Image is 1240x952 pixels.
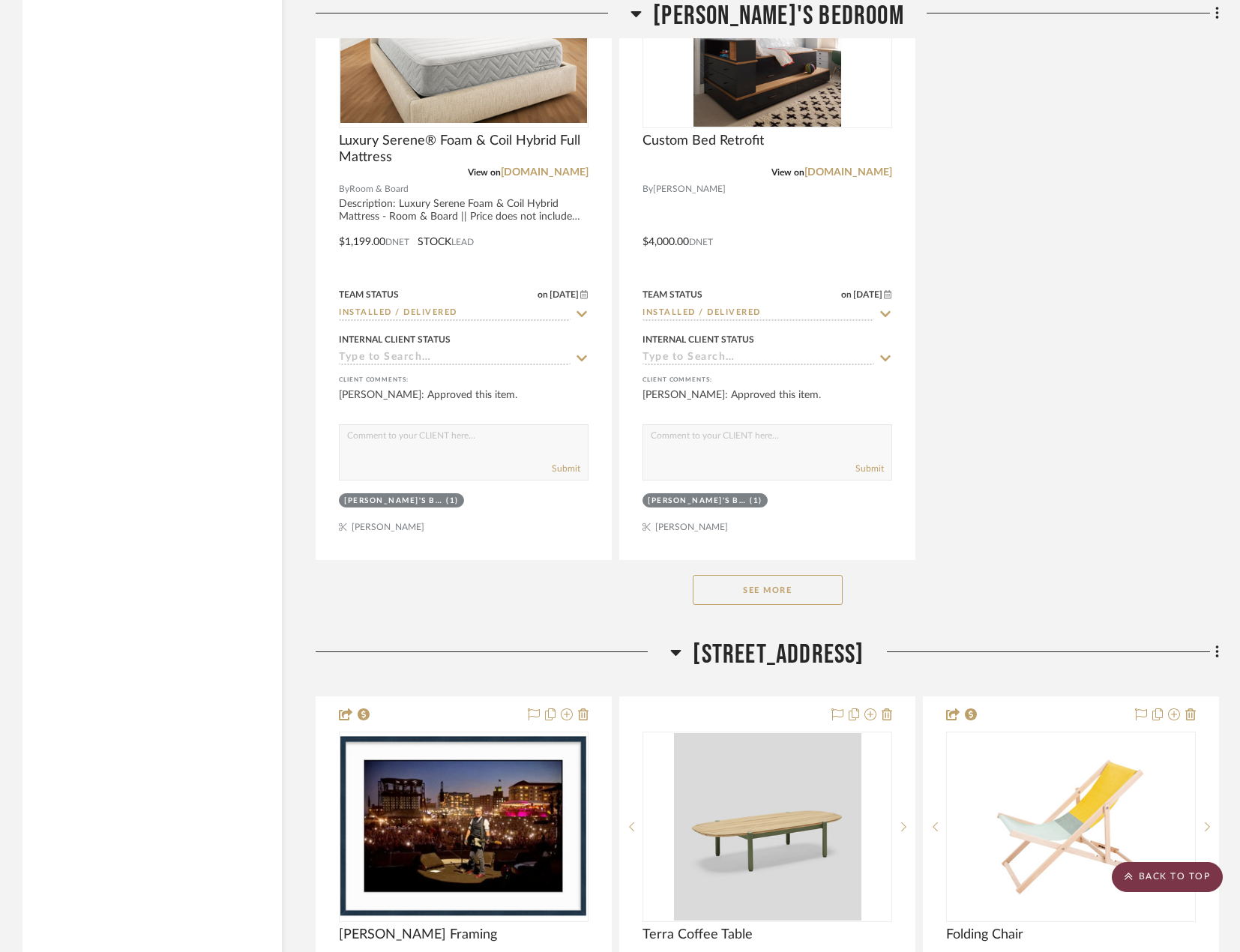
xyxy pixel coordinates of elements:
[841,290,852,299] span: on
[339,182,349,196] span: By
[642,352,874,366] input: Type to Search…
[642,307,874,321] input: Type to Search…
[693,575,843,605] button: See More
[852,289,884,300] span: [DATE]
[750,495,762,507] div: (1)
[538,290,548,299] span: on
[855,462,884,475] button: Submit
[339,333,451,346] div: Internal Client Status
[643,732,891,921] div: 0
[344,495,442,507] div: [PERSON_NAME]'s Bedroom
[771,168,804,177] span: View on
[947,732,1195,921] div: 0
[674,733,861,921] img: Terra Coffee Table
[946,927,1023,943] span: Folding Chair
[339,927,497,943] span: [PERSON_NAME] Framing
[446,495,459,507] div: (1)
[693,639,864,671] span: [STREET_ADDRESS]
[339,388,589,418] div: [PERSON_NAME]: Approved this item.
[1112,862,1223,892] scroll-to-top-button: BACK TO TOP
[804,167,892,178] a: [DOMAIN_NAME]
[648,495,746,507] div: [PERSON_NAME]'s Bedroom
[339,288,399,301] div: Team Status
[552,462,580,475] button: Submit
[548,289,580,300] span: [DATE]
[642,133,764,149] span: Custom Bed Retrofit
[339,307,571,321] input: Type to Search…
[978,733,1165,921] img: Folding Chair
[642,333,754,346] div: Internal Client Status
[339,352,571,366] input: Type to Search…
[340,735,587,918] img: Bruce Springsteen Framing
[349,182,409,196] span: Room & Board
[339,133,589,166] span: Luxury Serene® Foam & Coil Hybrid Full Mattress
[642,388,892,418] div: [PERSON_NAME]: Approved this item.
[468,168,501,177] span: View on
[642,182,653,196] span: By
[642,927,753,943] span: Terra Coffee Table
[653,182,726,196] span: [PERSON_NAME]
[501,167,589,178] a: [DOMAIN_NAME]
[642,288,702,301] div: Team Status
